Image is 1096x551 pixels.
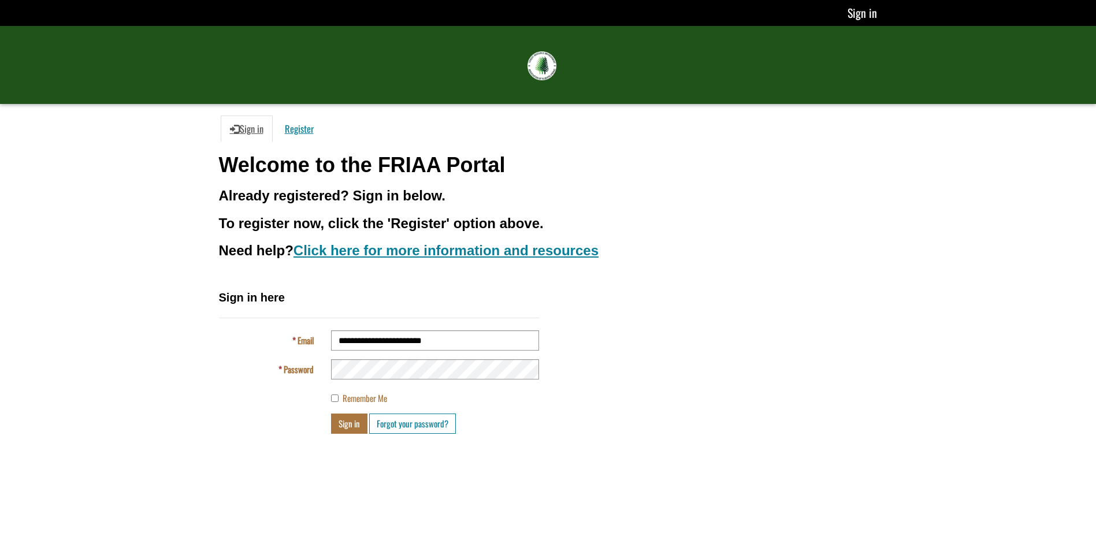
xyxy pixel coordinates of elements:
[298,334,314,347] span: Email
[284,363,314,375] span: Password
[219,216,878,231] h3: To register now, click the 'Register' option above.
[848,4,877,21] a: Sign in
[369,414,456,434] a: Forgot your password?
[527,51,556,80] img: FRIAA Submissions Portal
[343,392,387,404] span: Remember Me
[219,243,878,258] h3: Need help?
[276,116,323,142] a: Register
[219,188,878,203] h3: Already registered? Sign in below.
[219,154,878,177] h1: Welcome to the FRIAA Portal
[331,414,367,434] button: Sign in
[293,243,599,258] a: Click here for more information and resources
[331,394,339,402] input: Remember Me
[219,291,285,304] span: Sign in here
[221,116,273,142] a: Sign in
